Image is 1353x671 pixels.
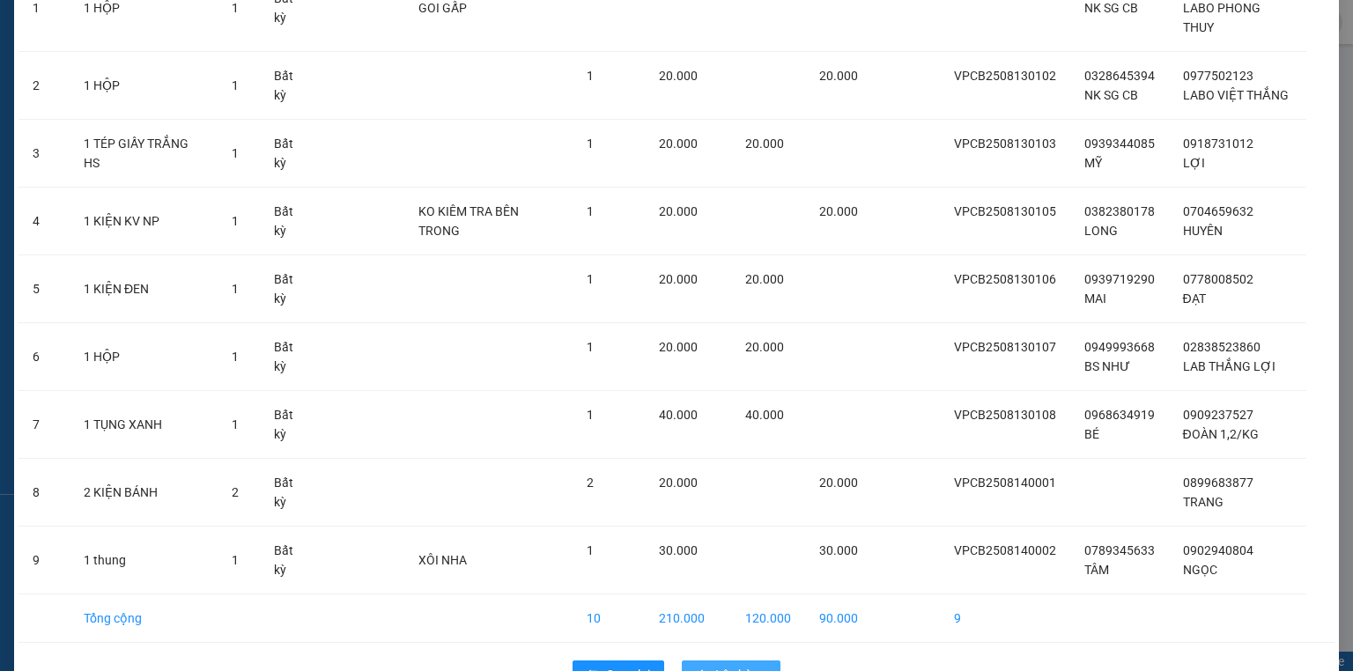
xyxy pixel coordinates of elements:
[18,459,70,527] td: 8
[1084,340,1155,354] span: 0949993668
[18,52,70,120] td: 2
[659,136,698,151] span: 20.000
[1183,543,1253,557] span: 0902940804
[954,408,1056,422] span: VPCB2508130108
[1183,359,1275,373] span: LAB THẮNG LỢI
[1183,1,1261,34] span: LABO PHONG THUY
[819,69,858,83] span: 20.000
[1183,156,1205,170] span: LỢI
[15,17,42,35] span: Gửi:
[954,272,1056,286] span: VPCB2508130106
[260,459,322,527] td: Bất kỳ
[645,594,731,643] td: 210.000
[1183,136,1253,151] span: 0918731012
[587,543,594,557] span: 1
[1084,88,1138,102] span: NK SG CB
[1084,272,1155,286] span: 0939719290
[232,553,239,567] span: 1
[260,323,322,391] td: Bất kỳ
[418,553,467,567] span: XÔI NHA
[148,118,189,136] span: Chưa :
[1183,476,1253,490] span: 0899683877
[1084,427,1099,441] span: BÉ
[587,408,594,422] span: 1
[587,136,594,151] span: 1
[1084,359,1130,373] span: BS NHƯ
[18,120,70,188] td: 3
[18,323,70,391] td: 6
[1183,340,1261,354] span: 02838523860
[659,543,698,557] span: 30.000
[70,459,218,527] td: 2 KIỆN BÁNH
[232,1,239,15] span: 1
[659,476,698,490] span: 20.000
[1183,495,1224,509] span: TRANG
[70,120,218,188] td: 1 TÉP GIẤY TRẮNG HS
[18,255,70,323] td: 5
[18,188,70,255] td: 4
[1084,543,1155,557] span: 0789345633
[819,543,858,557] span: 30.000
[1183,88,1289,102] span: LABO VIỆT THẮNG
[819,476,858,490] span: 20.000
[1183,427,1259,441] span: ĐOÀN 1,2/KG
[745,408,784,422] span: 40.000
[232,350,239,364] span: 1
[232,417,239,431] span: 1
[954,340,1056,354] span: VPCB2508130107
[15,57,138,82] div: 0789345633
[151,78,329,103] div: 0902940804
[1084,291,1106,306] span: MAI
[745,136,784,151] span: 20.000
[15,36,138,57] div: TÂM
[260,188,322,255] td: Bất kỳ
[260,52,322,120] td: Bất kỳ
[1183,204,1253,218] span: 0704659632
[15,15,138,36] div: VP Cái Bè
[731,594,805,643] td: 120.000
[18,391,70,459] td: 7
[1084,204,1155,218] span: 0382380178
[659,272,698,286] span: 20.000
[1183,69,1253,83] span: 0977502123
[70,323,218,391] td: 1 HỘP
[1084,136,1155,151] span: 0939344085
[18,527,70,594] td: 9
[1084,156,1102,170] span: MỸ
[232,146,239,160] span: 1
[70,594,218,643] td: Tổng cộng
[1084,69,1155,83] span: 0328645394
[954,69,1056,83] span: VPCB2508130102
[260,391,322,459] td: Bất kỳ
[418,1,467,15] span: GOI GẤP
[954,136,1056,151] span: VPCB2508130103
[232,485,239,499] span: 2
[659,340,698,354] span: 20.000
[70,52,218,120] td: 1 HỘP
[745,340,784,354] span: 20.000
[70,255,218,323] td: 1 KIỆN ĐEN
[940,594,1070,643] td: 9
[805,594,872,643] td: 90.000
[587,476,594,490] span: 2
[70,188,218,255] td: 1 KIỆN KV NP
[1183,224,1223,238] span: HUYÊN
[151,57,329,78] div: NGỌC
[1084,1,1138,15] span: NK SG CB
[659,69,698,83] span: 20.000
[1084,408,1155,422] span: 0968634919
[418,204,519,238] span: KO KIÊM TRA BÊN TRONG
[587,272,594,286] span: 1
[151,17,193,35] span: Nhận:
[1183,408,1253,422] span: 0909237527
[659,408,698,422] span: 40.000
[70,391,218,459] td: 1 TỤNG XANH
[260,527,322,594] td: Bất kỳ
[1183,272,1253,286] span: 0778008502
[1183,291,1206,306] span: ĐẠT
[260,255,322,323] td: Bất kỳ
[587,69,594,83] span: 1
[70,527,218,594] td: 1 thung
[232,78,239,92] span: 1
[659,204,698,218] span: 20.000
